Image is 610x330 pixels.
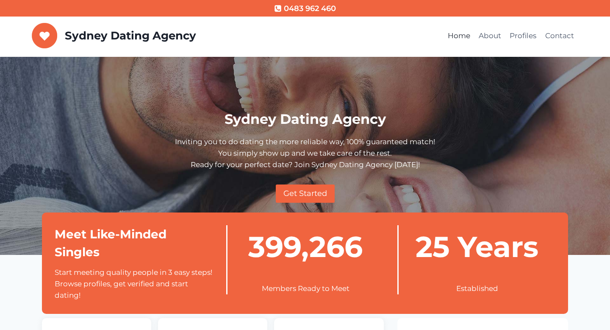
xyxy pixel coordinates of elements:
[474,26,505,46] a: About
[283,187,327,200] span: Get Started
[227,283,384,294] p: Members Ready to Meet
[42,136,568,171] p: Inviting you to do dating the more reliable way, 100% guaranteed match! You simply show up and we...
[65,29,196,42] p: Sydney Dating Agency
[444,26,579,46] nav: Primary
[541,26,578,46] a: Contact
[284,3,336,15] span: 0483 962 460
[505,26,541,46] a: Profiles
[32,23,58,48] img: Sydney Dating Agency
[32,23,196,48] a: Sydney Dating Agency
[274,3,336,15] a: 0483 962 460
[444,26,474,46] a: Home
[276,185,335,203] a: Get Started
[42,109,568,129] h1: Sydney Dating Agency
[399,283,555,294] p: Established
[55,267,213,302] p: Start meeting quality people in 3 easy steps! Browse profiles, get verified and start dating!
